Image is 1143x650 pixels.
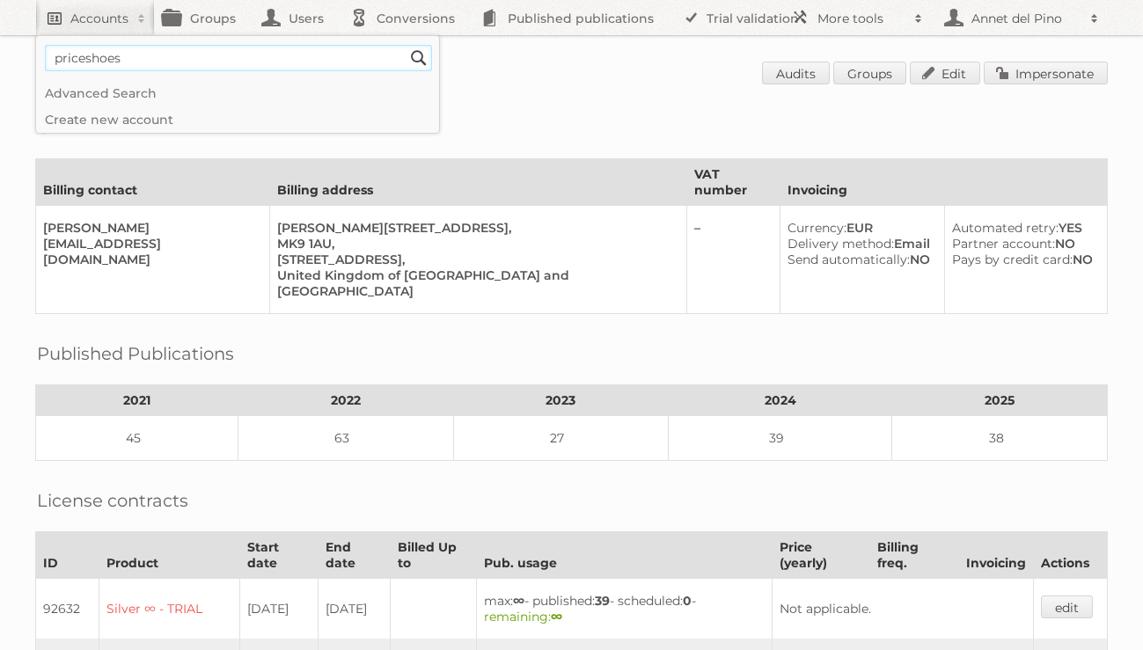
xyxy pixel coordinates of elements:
div: [STREET_ADDRESS], [277,252,672,267]
a: Impersonate [984,62,1108,84]
div: YES [952,220,1093,236]
h2: Accounts [70,10,128,27]
a: Advanced Search [36,80,439,106]
h2: Annet del Pino [967,10,1081,27]
td: 92632 [36,579,99,639]
td: Silver ∞ - TRIAL [99,579,240,639]
h2: Published Publications [37,340,234,367]
th: Invoicing [780,159,1107,206]
th: Billing address [269,159,686,206]
div: MK9 1AU, [277,236,672,252]
strong: ∞ [513,593,524,609]
td: 39 [669,416,892,461]
span: Delivery method: [788,236,894,252]
td: – [687,206,780,314]
a: Create new account [36,106,439,133]
th: Billing freq. [870,532,958,579]
h2: More tools [817,10,905,27]
th: 2022 [238,385,454,416]
td: Not applicable. [773,579,1034,639]
span: remaining: [484,609,562,624]
a: Groups [833,62,906,84]
div: NO [952,252,1093,267]
strong: 0 [683,593,692,609]
td: max: - published: - scheduled: - [477,579,773,639]
div: [PERSON_NAME] [43,220,255,236]
div: [EMAIL_ADDRESS][DOMAIN_NAME] [43,236,255,267]
span: Automated retry: [952,220,1059,236]
span: Currency: [788,220,846,236]
a: edit [1041,595,1093,618]
th: Product [99,532,240,579]
strong: ∞ [551,609,562,624]
th: Billing contact [36,159,270,206]
th: Pub. usage [477,532,773,579]
div: EUR [788,220,930,236]
th: Start date [240,532,318,579]
span: Pays by credit card: [952,252,1073,267]
th: 2021 [36,385,238,416]
th: Price (yearly) [773,532,870,579]
th: ID [36,532,99,579]
td: [DATE] [318,579,390,639]
input: Search [406,45,432,71]
div: Email [788,236,930,252]
th: End date [318,532,390,579]
td: 38 [892,416,1108,461]
a: Edit [910,62,980,84]
span: Send automatically: [788,252,910,267]
td: 45 [36,416,238,461]
div: [PERSON_NAME][STREET_ADDRESS], [277,220,672,236]
th: 2025 [892,385,1108,416]
th: Actions [1033,532,1107,579]
th: VAT number [687,159,780,206]
span: Partner account: [952,236,1055,252]
td: 27 [453,416,669,461]
h1: Account 80635: Essentra Components Ltd [35,62,1108,88]
td: [DATE] [240,579,318,639]
div: United Kingdom of [GEOGRAPHIC_DATA] and [GEOGRAPHIC_DATA] [277,267,672,299]
th: Billed Up to [390,532,476,579]
td: 63 [238,416,454,461]
th: Invoicing [958,532,1033,579]
strong: 39 [595,593,610,609]
div: NO [788,252,930,267]
a: Audits [762,62,830,84]
th: 2023 [453,385,669,416]
h2: License contracts [37,487,188,514]
div: NO [952,236,1093,252]
th: 2024 [669,385,892,416]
